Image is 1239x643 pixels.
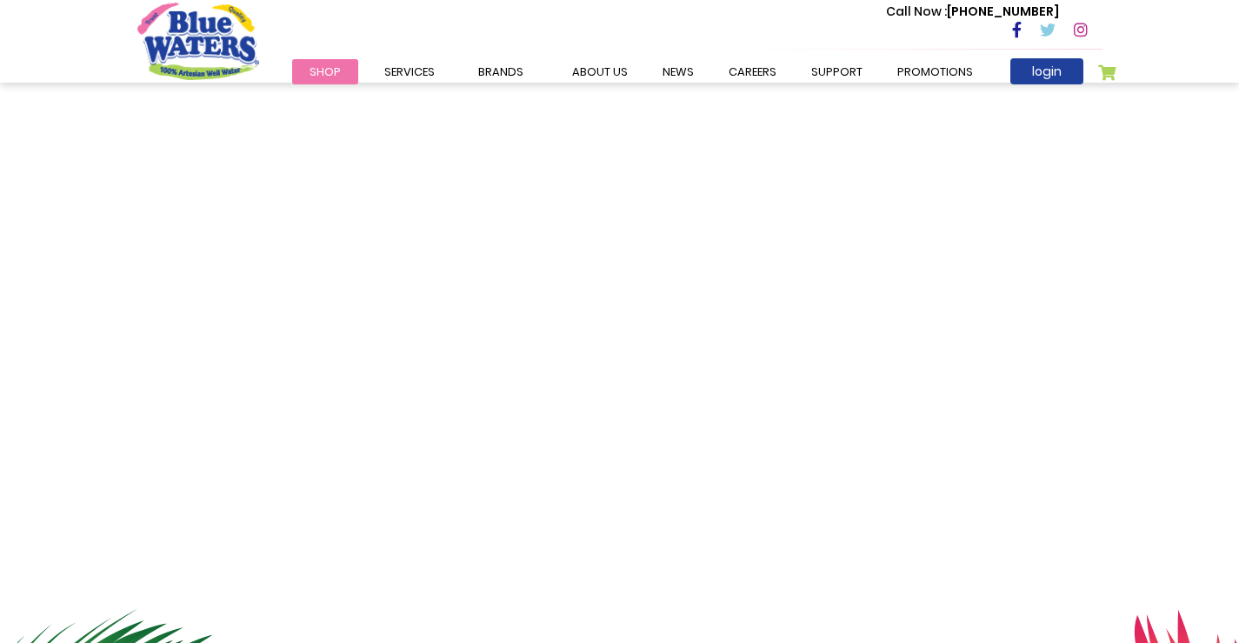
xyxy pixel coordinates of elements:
a: support [794,59,880,84]
a: login [1010,58,1083,84]
a: Promotions [880,59,990,84]
a: News [645,59,711,84]
span: Brands [478,64,523,80]
a: store logo [137,3,259,79]
span: Shop [310,64,341,80]
a: about us [555,59,645,84]
span: Services [384,64,435,80]
span: Call Now : [886,3,947,20]
a: careers [711,59,794,84]
p: [PHONE_NUMBER] [886,3,1059,21]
